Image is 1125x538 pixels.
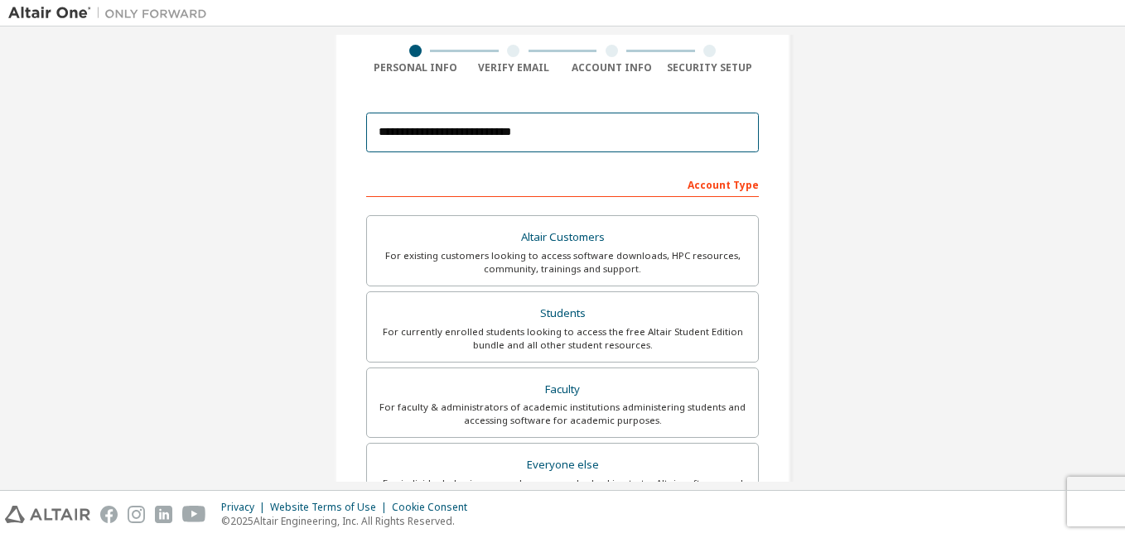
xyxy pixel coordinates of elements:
img: altair_logo.svg [5,506,90,523]
div: For faculty & administrators of academic institutions administering students and accessing softwa... [377,401,748,427]
div: For existing customers looking to access software downloads, HPC resources, community, trainings ... [377,249,748,276]
div: Security Setup [661,61,760,74]
div: Privacy [221,501,270,514]
div: Students [377,302,748,325]
div: Cookie Consent [392,501,477,514]
div: Personal Info [366,61,465,74]
div: Faculty [377,378,748,401]
div: Account Type [366,171,759,197]
p: © 2025 Altair Engineering, Inc. All Rights Reserved. [221,514,477,528]
div: Altair Customers [377,226,748,249]
div: Verify Email [465,61,563,74]
img: youtube.svg [182,506,206,523]
img: Altair One [8,5,215,22]
img: linkedin.svg [155,506,172,523]
div: Everyone else [377,454,748,477]
div: Account Info [562,61,661,74]
img: instagram.svg [128,506,145,523]
img: facebook.svg [100,506,118,523]
div: For currently enrolled students looking to access the free Altair Student Edition bundle and all ... [377,325,748,352]
div: For individuals, businesses and everyone else looking to try Altair software and explore our prod... [377,477,748,503]
div: Website Terms of Use [270,501,392,514]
